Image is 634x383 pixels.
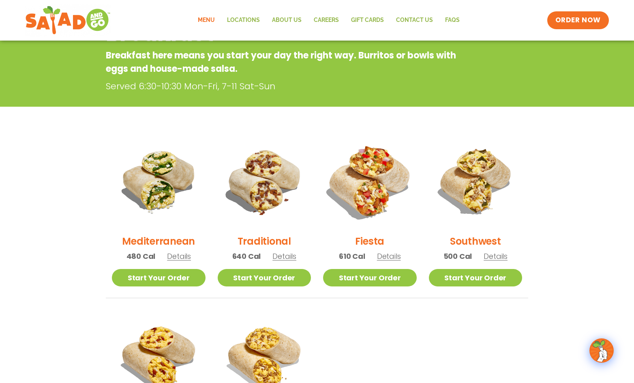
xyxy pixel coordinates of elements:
img: Product photo for Mediterranean Breakfast Burrito [112,134,206,228]
h2: Fiesta [355,234,384,248]
p: Served 6:30-10:30 Mon-Fri, 7-11 Sat-Sun [106,80,467,93]
img: Product photo for Southwest [429,134,523,228]
img: new-SAG-logo-768×292 [25,4,111,37]
a: Start Your Order [218,269,311,286]
h2: Southwest [450,234,501,248]
a: About Us [266,11,308,30]
img: Product photo for Traditional [218,134,311,228]
a: Locations [221,11,266,30]
span: Details [484,251,508,261]
span: 500 Cal [443,251,472,262]
span: Details [377,251,401,261]
img: Product photo for Fiesta [315,126,425,236]
span: 610 Cal [339,251,365,262]
a: Start Your Order [323,269,417,286]
nav: Menu [192,11,466,30]
span: Details [167,251,191,261]
p: Breakfast here means you start your day the right way. Burritos or bowls with eggs and house-made... [106,49,463,75]
img: wpChatIcon [590,339,613,362]
a: Careers [308,11,345,30]
a: Menu [192,11,221,30]
a: FAQs [439,11,466,30]
span: ORDER NOW [555,15,601,25]
span: 640 Cal [232,251,261,262]
h2: Mediterranean [122,234,195,248]
a: ORDER NOW [547,11,609,29]
span: Details [272,251,296,261]
a: Contact Us [390,11,439,30]
a: Start Your Order [429,269,523,286]
a: GIFT CARDS [345,11,390,30]
span: 480 Cal [126,251,156,262]
h2: Traditional [238,234,291,248]
a: Start Your Order [112,269,206,286]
